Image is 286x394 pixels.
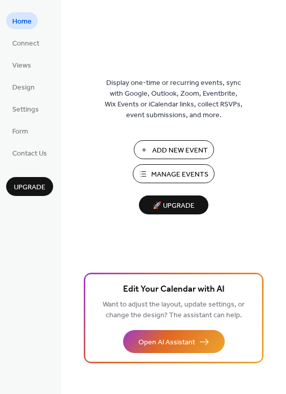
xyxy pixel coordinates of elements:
[138,337,195,348] span: Open AI Assistant
[152,145,208,156] span: Add New Event
[14,182,45,193] span: Upgrade
[12,82,35,93] span: Design
[6,12,38,29] a: Home
[123,330,225,353] button: Open AI Assistant
[6,78,41,95] a: Design
[6,34,45,51] a: Connect
[6,144,53,161] a: Contact Us
[134,140,214,159] button: Add New Event
[12,38,39,49] span: Connect
[133,164,214,183] button: Manage Events
[103,298,245,322] span: Want to adjust the layout, update settings, or change the design? The assistant can help.
[6,100,45,117] a: Settings
[12,126,28,137] span: Form
[6,177,53,196] button: Upgrade
[6,122,34,139] a: Form
[12,16,32,27] span: Home
[139,195,208,214] button: 🚀 Upgrade
[12,104,39,115] span: Settings
[151,169,208,180] span: Manage Events
[123,282,225,297] span: Edit Your Calendar with AI
[12,148,47,159] span: Contact Us
[12,60,31,71] span: Views
[6,56,37,73] a: Views
[105,78,243,121] span: Display one-time or recurring events, sync with Google, Outlook, Zoom, Eventbrite, Wix Events or ...
[145,199,202,213] span: 🚀 Upgrade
